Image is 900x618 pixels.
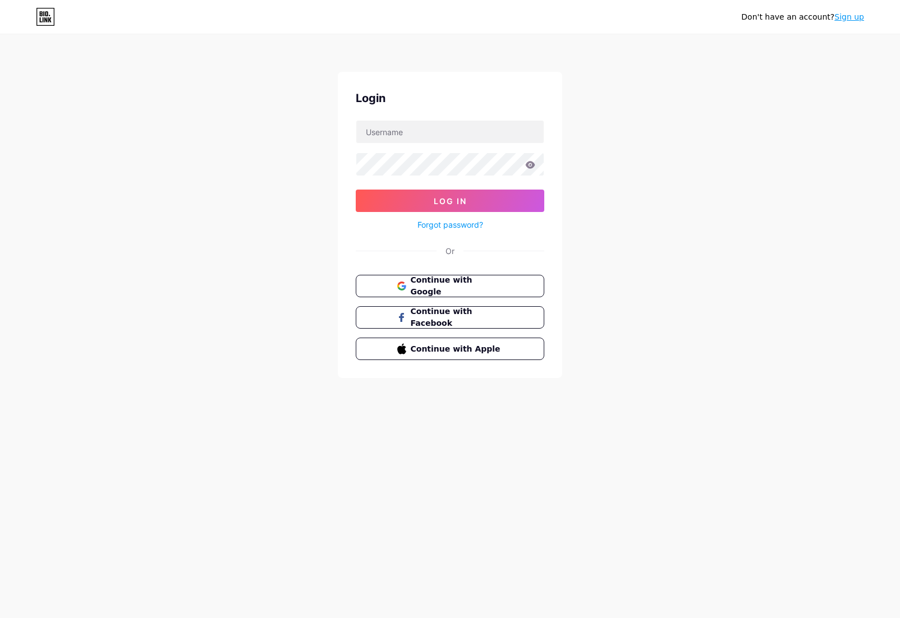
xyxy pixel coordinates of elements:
input: Username [356,121,544,143]
button: Continue with Google [356,275,544,297]
a: Forgot password? [417,219,483,230]
span: Log In [434,196,467,206]
div: Don't have an account? [741,11,864,23]
span: Continue with Apple [411,343,503,355]
button: Continue with Apple [356,338,544,360]
div: Login [356,90,544,107]
button: Continue with Facebook [356,306,544,329]
span: Continue with Facebook [411,306,503,329]
a: Sign up [834,12,864,21]
span: Continue with Google [411,274,503,298]
button: Log In [356,190,544,212]
div: Or [446,245,454,257]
